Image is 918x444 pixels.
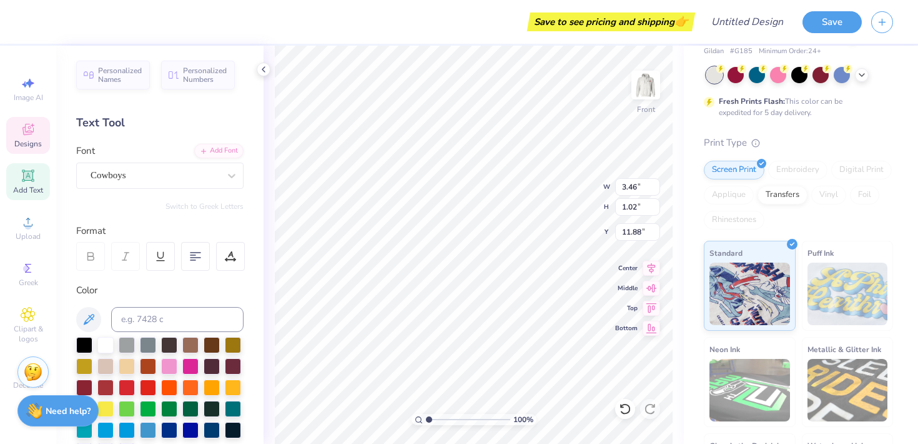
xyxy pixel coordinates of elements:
span: Middle [615,284,638,293]
span: 👉 [674,14,688,29]
div: Applique [704,186,754,204]
span: Metallic & Glitter Ink [807,343,881,356]
span: 100 % [513,414,533,425]
div: Screen Print [704,161,764,179]
span: Upload [16,231,41,241]
div: Print Type [704,136,893,150]
span: Puff Ink [807,246,834,260]
label: Font [76,144,95,158]
div: Save to see pricing and shipping [530,13,692,31]
span: Top [615,304,638,313]
span: Neon Ink [709,343,740,356]
span: Designs [14,139,42,149]
div: Transfers [758,186,807,204]
div: Add Font [194,144,244,158]
div: Front [637,104,655,115]
img: Standard [709,263,790,325]
button: Save [802,11,862,33]
img: Metallic & Glitter Ink [807,359,888,421]
span: Center [615,264,638,273]
span: Personalized Names [98,66,142,84]
div: Foil [850,186,879,204]
img: Neon Ink [709,359,790,421]
span: Bottom [615,324,638,333]
img: Front [633,73,658,98]
span: Image AI [14,93,43,103]
div: Color [76,283,244,298]
span: Standard [709,246,743,260]
img: Puff Ink [807,263,888,325]
span: Greek [19,278,38,288]
div: This color can be expedited for 5 day delivery. [719,96,872,118]
button: Switch to Greek Letters [165,201,244,211]
input: Untitled Design [701,9,793,34]
span: Clipart & logos [6,324,50,344]
div: Rhinestones [704,211,764,230]
span: Minimum Order: 24 + [759,46,821,57]
span: Gildan [704,46,724,57]
span: Decorate [13,380,43,390]
span: Personalized Numbers [183,66,227,84]
div: Embroidery [768,161,827,179]
span: Add Text [13,185,43,195]
div: Text Tool [76,114,244,131]
div: Format [76,224,245,238]
div: Vinyl [811,186,846,204]
span: # G185 [730,46,753,57]
input: e.g. 7428 c [111,307,244,332]
div: Digital Print [831,161,892,179]
strong: Need help? [46,405,91,417]
strong: Fresh Prints Flash: [719,96,785,106]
